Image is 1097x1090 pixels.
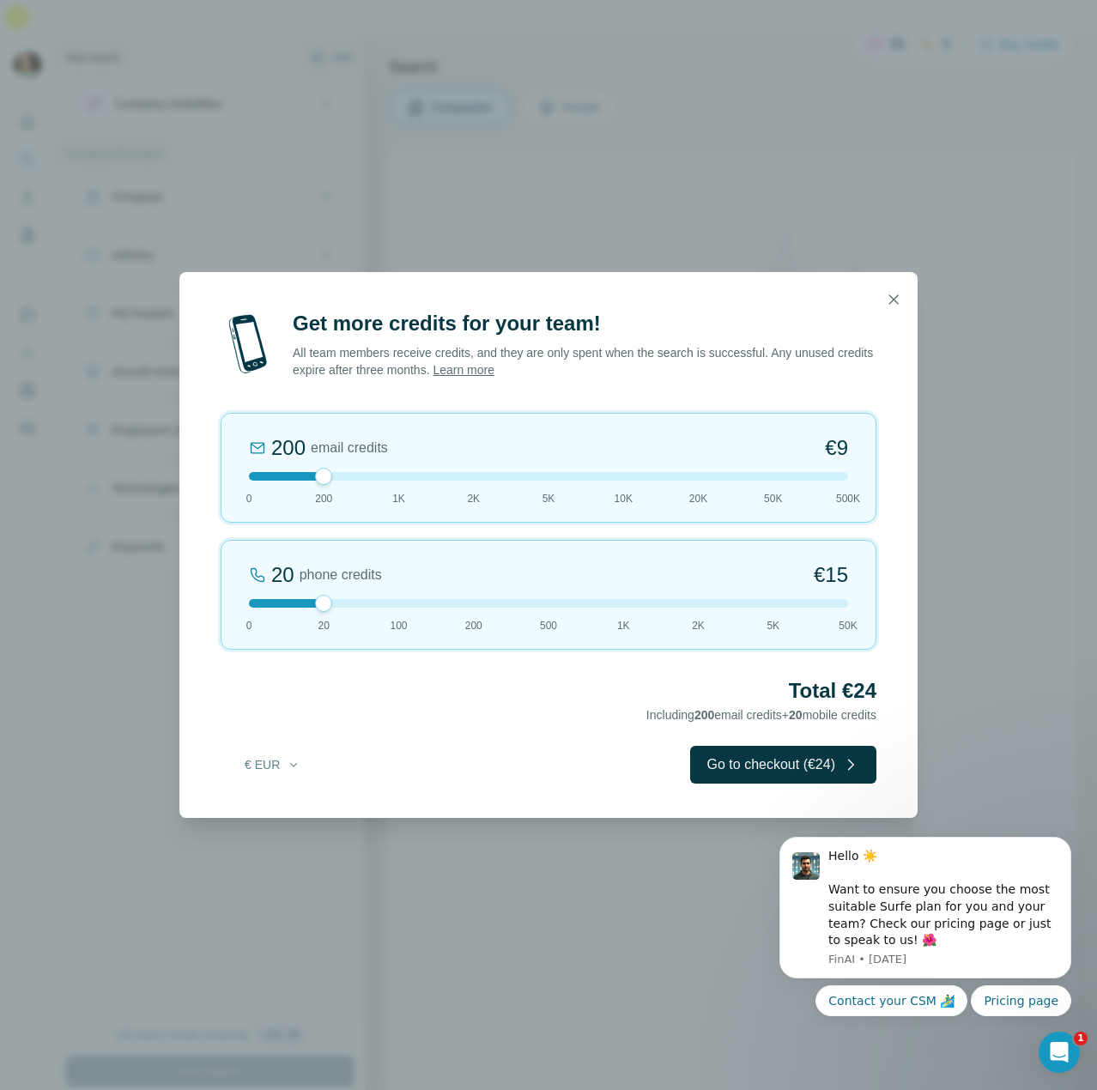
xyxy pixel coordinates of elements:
iframe: Intercom notifications message [754,821,1097,1026]
span: 20K [689,491,707,506]
div: 20 [271,561,294,589]
span: 200 [694,708,714,722]
span: phone credits [300,565,382,585]
div: 200 [271,434,306,462]
span: 200 [465,618,482,633]
span: 50K [764,491,782,506]
span: 5K [542,491,555,506]
span: Including email credits + mobile credits [646,708,876,722]
span: 5K [767,618,779,633]
span: 20 [318,618,330,633]
p: All team members receive credits, and they are only spent when the search is successful. Any unus... [293,344,876,378]
span: 1K [392,491,405,506]
span: 50K [839,618,857,633]
span: €15 [814,561,848,589]
a: Learn more [433,363,494,377]
img: mobile-phone [221,310,276,378]
span: 100 [390,618,407,633]
span: 1 [1074,1032,1088,1045]
span: 10K [615,491,633,506]
span: 0 [246,618,252,633]
span: 2K [692,618,705,633]
button: € EUR [233,749,312,780]
span: 2K [467,491,480,506]
button: Go to checkout (€24) [690,746,876,784]
span: 1K [617,618,630,633]
h2: Total €24 [221,677,876,705]
span: email credits [311,438,388,458]
span: 500K [836,491,860,506]
span: 20 [789,708,803,722]
span: 200 [315,491,332,506]
span: 500 [540,618,557,633]
iframe: Intercom live chat [1039,1032,1080,1073]
span: 0 [246,491,252,506]
span: €9 [825,434,848,462]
